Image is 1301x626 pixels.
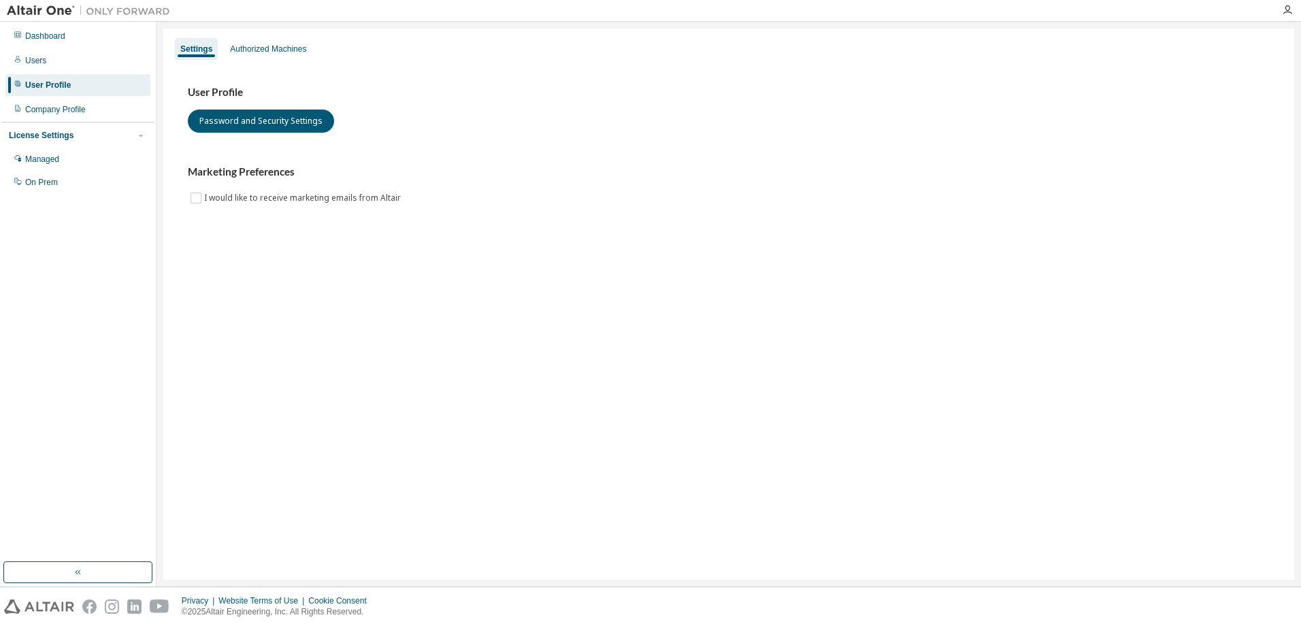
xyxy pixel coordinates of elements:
img: linkedin.svg [127,599,142,614]
div: Dashboard [25,31,65,42]
h3: Marketing Preferences [188,165,1270,179]
div: Company Profile [25,104,86,115]
p: © 2025 Altair Engineering, Inc. All Rights Reserved. [182,606,375,618]
img: youtube.svg [150,599,169,614]
img: facebook.svg [82,599,97,614]
img: Altair One [7,4,177,18]
img: instagram.svg [105,599,119,614]
button: Password and Security Settings [188,110,334,133]
h3: User Profile [188,86,1270,99]
div: Settings [180,44,212,54]
div: Cookie Consent [308,595,374,606]
div: Privacy [182,595,218,606]
div: Users [25,55,46,66]
div: Website Terms of Use [218,595,308,606]
label: I would like to receive marketing emails from Altair [204,190,404,206]
div: User Profile [25,80,71,90]
div: License Settings [9,130,73,141]
img: altair_logo.svg [4,599,74,614]
div: Authorized Machines [230,44,306,54]
div: Managed [25,154,59,165]
div: On Prem [25,177,58,188]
